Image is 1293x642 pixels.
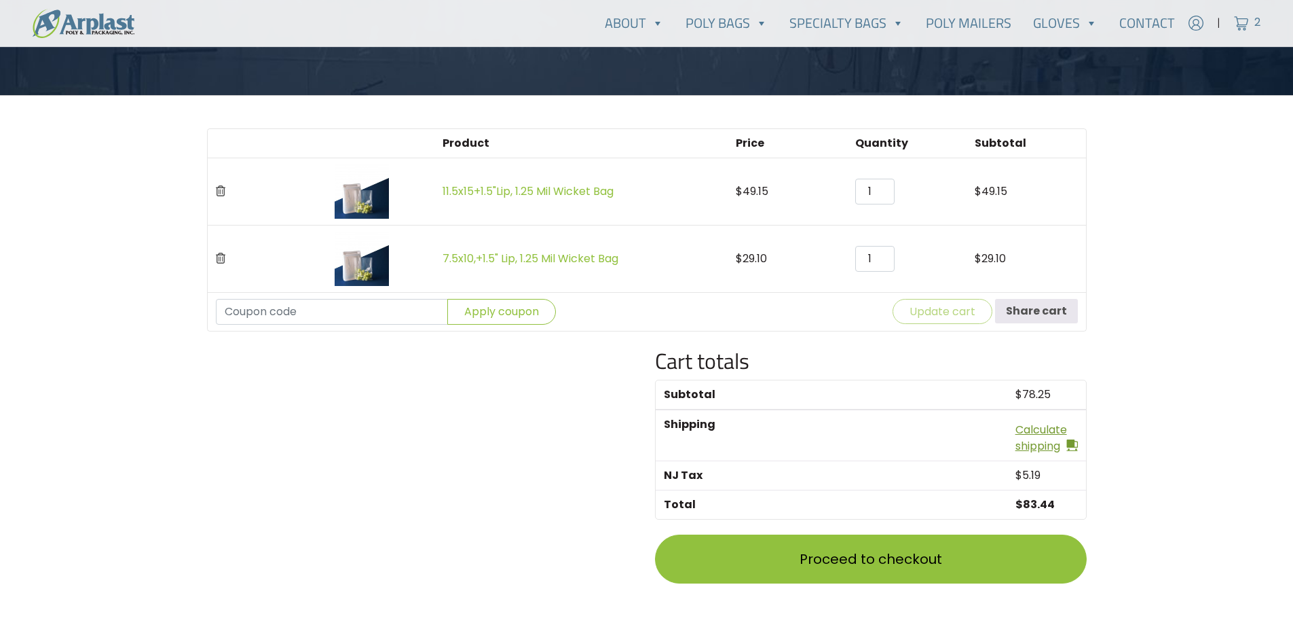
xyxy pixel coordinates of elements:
[33,9,134,38] img: logo
[967,129,1086,158] th: Subtotal
[1015,467,1041,483] span: 5.19
[728,129,847,158] th: Price
[1015,387,1022,402] span: $
[655,348,1087,374] h2: Cart totals
[656,461,1007,490] th: NJ Tax
[335,164,389,219] img: 11.5x15+1.5"Lip, 1.25 Mil Wicket Bag
[447,299,556,325] button: Apply coupon
[736,251,767,266] bdi: 29.10
[443,251,618,266] a: 7.5x10,+1.5" Lip, 1.25 Mil Wicket Bag
[1108,10,1186,37] a: Contact
[216,183,225,199] a: Remove this item
[434,129,728,158] th: Product
[1015,497,1055,512] bdi: 83.44
[655,535,1087,584] a: Proceed to checkout
[675,10,779,37] a: Poly Bags
[1217,15,1220,31] span: |
[656,410,1007,461] th: Shipping
[1022,10,1108,37] a: Gloves
[656,380,1007,410] th: Subtotal
[995,299,1078,323] button: Share cart
[975,183,981,199] span: $
[656,490,1007,519] th: Total
[1015,497,1023,512] span: $
[915,10,1022,37] a: Poly Mailers
[1015,422,1078,454] a: Calculate shipping
[594,10,675,37] a: About
[855,246,895,272] input: Qty
[1015,387,1051,402] bdi: 78.25
[847,129,967,158] th: Quantity
[736,183,768,199] bdi: 49.15
[779,10,915,37] a: Specialty Bags
[216,299,448,325] input: Coupon code
[1015,467,1022,483] span: $
[736,183,743,199] span: $
[443,183,614,199] a: 11.5x15+1.5"Lip, 1.25 Mil Wicket Bag
[216,251,225,266] a: Remove this item
[1254,15,1260,31] span: 2
[335,232,389,286] img: 7.5x10,+1.5" Lip, 1.25 Mil Wicket Bag
[975,183,1007,199] bdi: 49.15
[855,179,895,204] input: Qty
[736,251,743,266] span: $
[975,251,1006,266] bdi: 29.10
[975,251,981,266] span: $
